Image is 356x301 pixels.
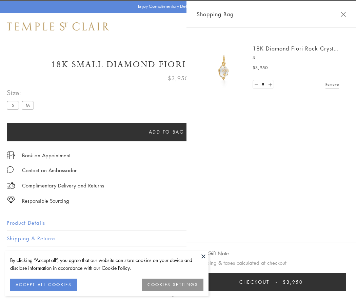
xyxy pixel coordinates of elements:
a: Set quantity to 2 [266,80,273,89]
p: Enjoy Complimentary Delivery & Returns [138,3,215,10]
button: ACCEPT ALL COOKIES [10,279,77,291]
button: Add Gift Note [197,249,229,258]
button: Add to bag [7,123,326,141]
button: Product Details [7,215,349,230]
p: Complimentary Delivery and Returns [22,181,104,190]
div: Contact an Ambassador [22,166,77,175]
button: COOKIES SETTINGS [142,279,203,291]
p: S [253,54,339,61]
img: icon_appointment.svg [7,152,15,159]
a: Set quantity to 0 [253,80,260,89]
span: $3,950 [168,74,189,83]
label: S [7,101,19,109]
img: Temple St. Clair [7,22,109,31]
span: Size: [7,87,37,98]
span: $3,950 [283,278,303,286]
div: By clicking “Accept all”, you agree that our website can store cookies on your device and disclos... [10,256,203,272]
span: Add to bag [149,128,184,136]
img: icon_delivery.svg [7,181,15,190]
span: $3,950 [253,64,268,71]
img: P51889-E11FIORI [203,47,244,88]
img: icon_sourcing.svg [7,197,15,203]
p: Shipping & taxes calculated at checkout [197,259,346,267]
a: Remove [325,81,339,88]
img: MessageIcon-01_2.svg [7,166,14,173]
h1: 18K Small Diamond Fiori Rock Crystal Amulet [7,59,349,71]
button: Gifting [7,246,349,262]
a: Book an Appointment [22,152,71,159]
button: Checkout $3,950 [197,273,346,291]
label: M [22,101,34,109]
div: Responsible Sourcing [22,197,69,205]
span: Checkout [239,278,270,286]
button: Close Shopping Bag [341,12,346,17]
span: Shopping Bag [197,10,234,19]
button: Shipping & Returns [7,231,349,246]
